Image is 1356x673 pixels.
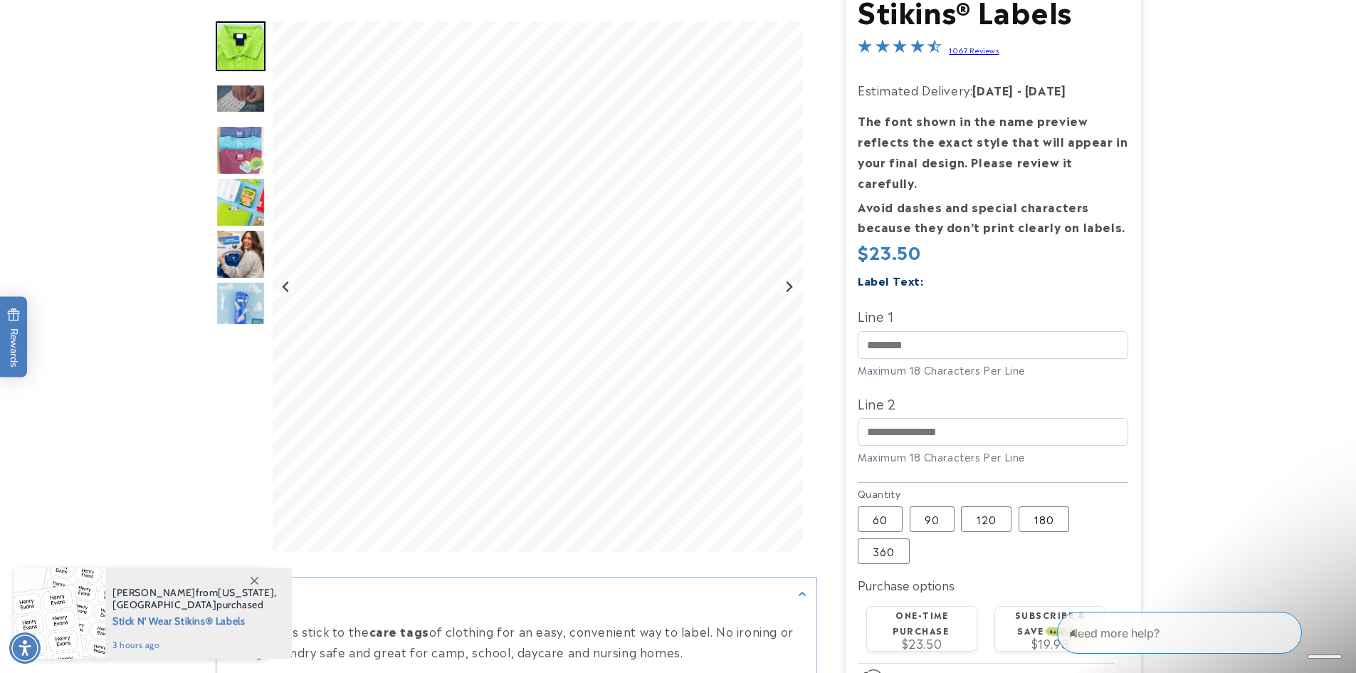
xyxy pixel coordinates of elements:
[112,639,277,652] span: 3 hours ago
[218,586,274,599] span: [US_STATE]
[858,41,942,58] span: 4.7-star overall rating
[112,587,277,611] span: from , purchased
[858,449,1128,464] div: Maximum 18 Characters Per Line
[858,80,1128,100] p: Estimated Delivery:
[1019,506,1069,532] label: 180
[858,506,903,532] label: 60
[216,125,266,175] img: Stick N' Wear® Labels - Label Land
[1048,627,1081,638] span: SAVE 15%
[779,277,798,296] button: Next slide
[858,112,1128,190] strong: The font shown in the name preview reflects the exact style that will appear in your final design...
[858,239,921,264] span: $23.50
[216,578,816,610] summary: Description
[216,229,266,279] img: Stick N' Wear® Labels - Label Land
[9,632,41,664] div: Accessibility Menu
[216,281,266,331] img: Stick N' Wear® Labels - Label Land
[858,198,1125,236] strong: Avoid dashes and special characters because they don’t print clearly on labels.
[216,125,266,175] div: Go to slide 4
[1025,81,1066,98] strong: [DATE]
[858,272,924,288] label: Label Text:
[277,277,296,296] button: Previous slide
[949,45,999,55] a: 1067 Reviews - open in a new tab
[216,229,266,279] div: Go to slide 6
[858,538,910,564] label: 360
[858,486,902,501] legend: Quantity
[858,392,1128,414] label: Line 2
[11,559,180,602] iframe: Sign Up via Text for Offers
[7,308,21,367] span: Rewards
[224,621,809,662] p: These labels stick to the of clothing for an easy, convenient way to label. No ironing or sewing!...
[1017,81,1022,98] strong: -
[972,81,1014,98] strong: [DATE]
[216,281,266,331] div: Go to slide 7
[961,506,1011,532] label: 120
[893,608,949,636] label: One-time purchase
[858,576,955,593] label: Purchase options
[910,506,955,532] label: 90
[858,304,1128,327] label: Line 1
[902,635,942,652] span: $23.50
[369,622,429,640] strong: care tags
[216,177,266,227] div: Go to slide 5
[216,177,266,227] img: Stick N' Wear® Labels - Label Land
[1031,635,1069,652] span: $19.98
[112,598,216,611] span: [GEOGRAPHIC_DATA]
[858,362,1128,377] div: Maximum 18 Characters Per Line
[112,611,277,629] span: Stick N' Wear Stikins® Labels
[216,21,266,71] img: Stick N' Wear® Labels - Label Land
[216,83,266,113] img: null
[1015,608,1086,636] label: Subscribe & save
[1057,606,1342,659] iframe: Gorgias Floating Chat
[216,21,266,71] div: Go to slide 2
[216,73,266,123] div: Go to slide 3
